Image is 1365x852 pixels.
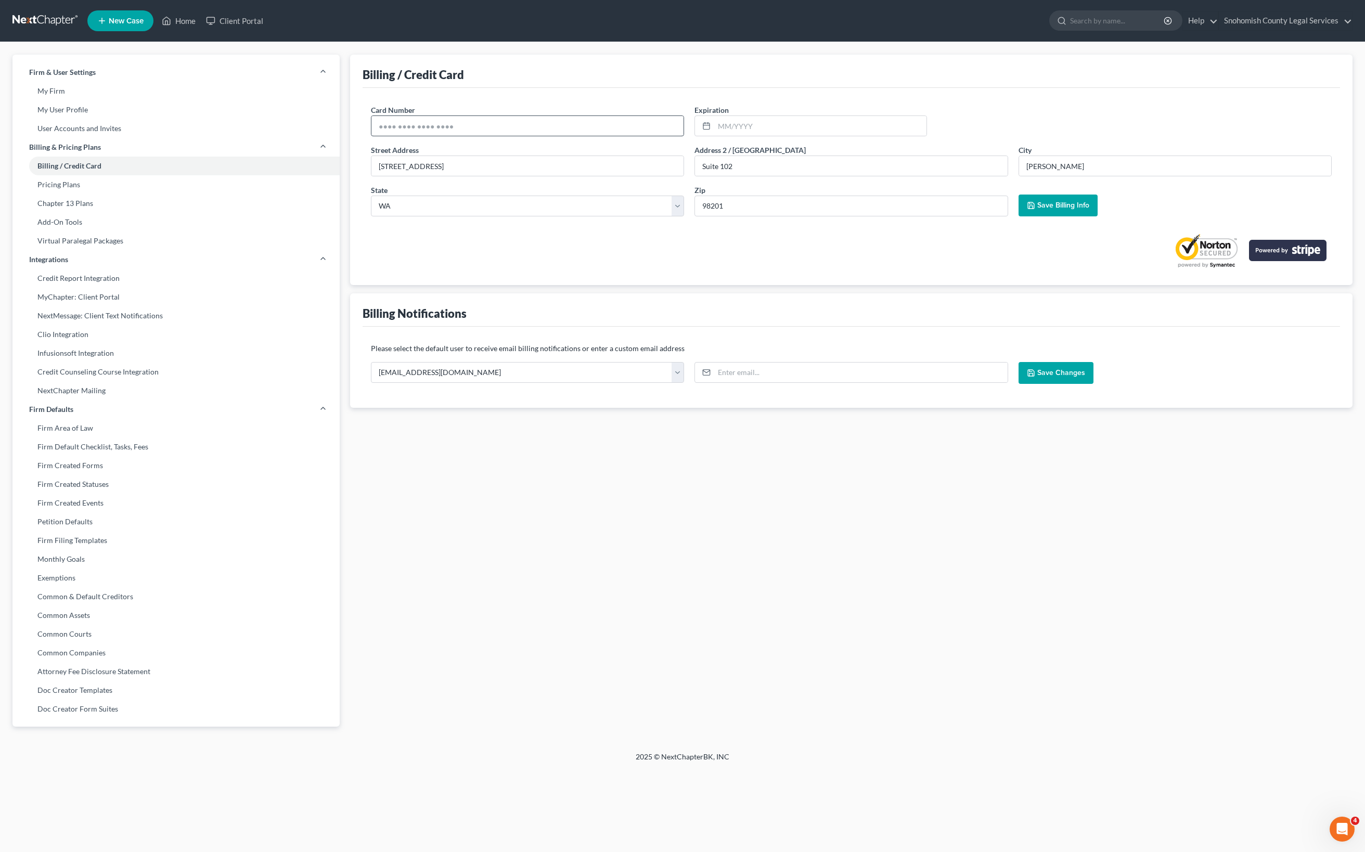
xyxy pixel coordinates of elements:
[12,82,340,100] a: My Firm
[12,419,340,437] a: Firm Area of Law
[12,700,340,718] a: Doc Creator Form Suites
[371,186,388,195] span: State
[694,106,729,114] span: Expiration
[1019,362,1093,384] button: Save Changes
[1019,195,1098,216] button: Save Billing Info
[714,116,926,136] input: MM/YYYY
[1172,233,1241,268] a: Norton Secured privacy certification
[363,306,467,321] div: Billing Notifications
[12,250,340,269] a: Integrations
[363,67,464,82] div: Billing / Credit Card
[1019,146,1032,154] span: City
[12,119,340,138] a: User Accounts and Invites
[201,11,268,30] a: Client Portal
[12,531,340,550] a: Firm Filing Templates
[12,606,340,625] a: Common Assets
[29,404,73,415] span: Firm Defaults
[29,254,68,265] span: Integrations
[714,363,1007,382] input: Enter email...
[694,196,1008,216] input: XXXXX
[371,156,684,176] input: Enter street address
[12,100,340,119] a: My User Profile
[12,213,340,231] a: Add-On Tools
[12,175,340,194] a: Pricing Plans
[12,662,340,681] a: Attorney Fee Disclosure Statement
[12,288,340,306] a: MyChapter: Client Portal
[371,146,419,154] span: Street Address
[12,512,340,531] a: Petition Defaults
[12,456,340,475] a: Firm Created Forms
[12,344,340,363] a: Infusionsoft Integration
[12,550,340,569] a: Monthly Goals
[1249,240,1327,261] img: stripe-logo-2a7f7e6ca78b8645494d24e0ce0d7884cb2b23f96b22fa3b73b5b9e177486001.png
[1330,817,1355,842] iframe: Intercom live chat
[109,17,144,25] span: New Case
[371,343,1332,354] p: Please select the default user to receive email billing notifications or enter a custom email add...
[386,752,979,770] div: 2025 © NextChapterBK, INC
[12,625,340,643] a: Common Courts
[12,157,340,175] a: Billing / Credit Card
[12,681,340,700] a: Doc Creator Templates
[12,381,340,400] a: NextChapter Mailing
[12,643,340,662] a: Common Companies
[1219,11,1352,30] a: Snohomish County Legal Services
[12,306,340,325] a: NextMessage: Client Text Notifications
[29,142,101,152] span: Billing & Pricing Plans
[12,231,340,250] a: Virtual Paralegal Packages
[1172,233,1241,268] img: Powered by Symantec
[12,587,340,606] a: Common & Default Creditors
[12,269,340,288] a: Credit Report Integration
[1183,11,1218,30] a: Help
[12,400,340,419] a: Firm Defaults
[12,138,340,157] a: Billing & Pricing Plans
[12,475,340,494] a: Firm Created Statuses
[694,146,806,154] span: Address 2 / [GEOGRAPHIC_DATA]
[157,11,201,30] a: Home
[29,67,96,78] span: Firm & User Settings
[695,156,1007,176] input: --
[12,63,340,82] a: Firm & User Settings
[12,569,340,587] a: Exemptions
[12,363,340,381] a: Credit Counseling Course Integration
[1037,368,1085,377] span: Save Changes
[1037,201,1089,210] span: Save Billing Info
[1070,11,1165,30] input: Search by name...
[371,106,415,114] span: Card Number
[694,186,705,195] span: Zip
[1351,817,1359,825] span: 4
[1019,156,1331,176] input: Enter city
[12,437,340,456] a: Firm Default Checklist, Tasks, Fees
[12,325,340,344] a: Clio Integration
[12,194,340,213] a: Chapter 13 Plans
[371,116,684,136] input: ●●●● ●●●● ●●●● ●●●●
[12,494,340,512] a: Firm Created Events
